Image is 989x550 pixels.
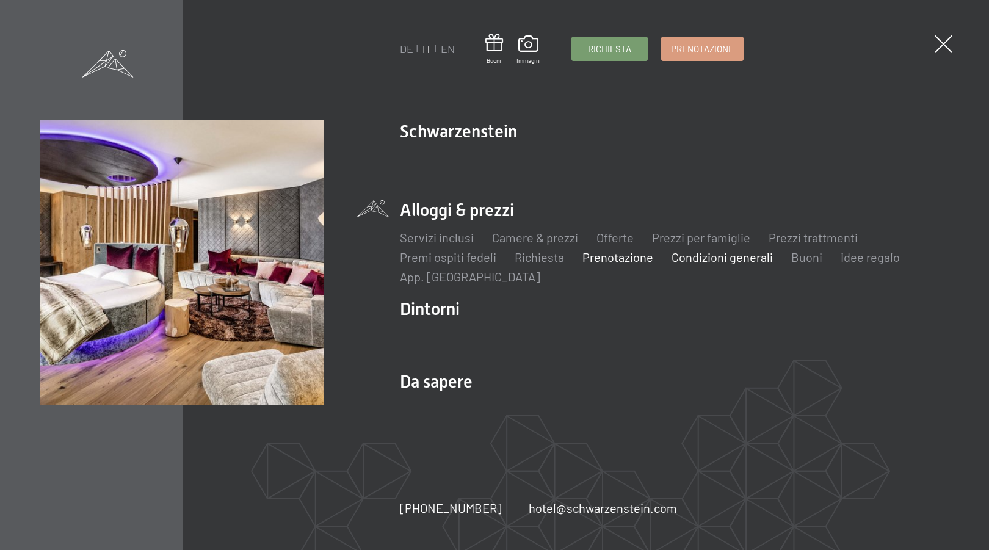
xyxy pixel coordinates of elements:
a: Richiesta [515,250,564,264]
span: [PHONE_NUMBER] [400,501,502,515]
span: Buoni [485,56,503,65]
a: Prezzi per famiglie [652,230,750,245]
a: Prenotazione [582,250,653,264]
a: Servizi inclusi [400,230,474,245]
a: Camere & prezzi [492,230,578,245]
a: App. [GEOGRAPHIC_DATA] [400,269,540,284]
a: Offerte [596,230,634,245]
a: Prenotazione [662,37,743,60]
a: IT [422,42,432,56]
a: Premi ospiti fedeli [400,250,496,264]
span: Prenotazione [671,43,734,56]
a: [PHONE_NUMBER] [400,499,502,516]
a: Condizioni generali [672,250,773,264]
a: Richiesta [572,37,647,60]
a: Idee regalo [841,250,900,264]
a: EN [441,42,455,56]
a: hotel@schwarzenstein.com [529,499,677,516]
a: Buoni [485,34,503,65]
span: Richiesta [588,43,631,56]
a: Immagini [516,35,541,65]
a: DE [400,42,413,56]
a: Buoni [791,250,822,264]
span: Immagini [516,56,541,65]
a: Prezzi trattmenti [769,230,858,245]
